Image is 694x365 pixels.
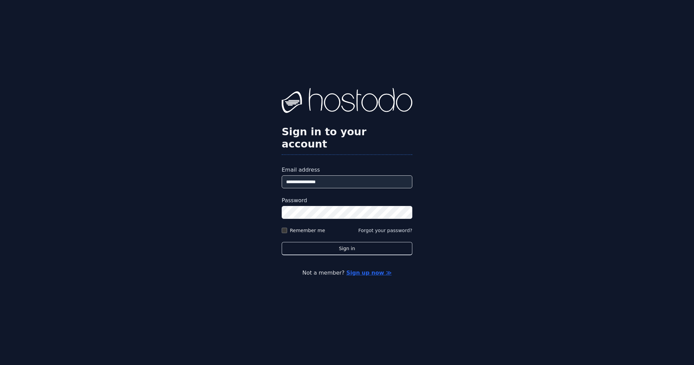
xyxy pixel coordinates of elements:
[282,196,412,205] label: Password
[282,126,412,150] h2: Sign in to your account
[358,227,412,234] button: Forgot your password?
[282,166,412,174] label: Email address
[346,270,392,276] a: Sign up now ≫
[33,269,661,277] p: Not a member?
[282,88,412,115] img: Hostodo
[290,227,325,234] label: Remember me
[282,242,412,255] button: Sign in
